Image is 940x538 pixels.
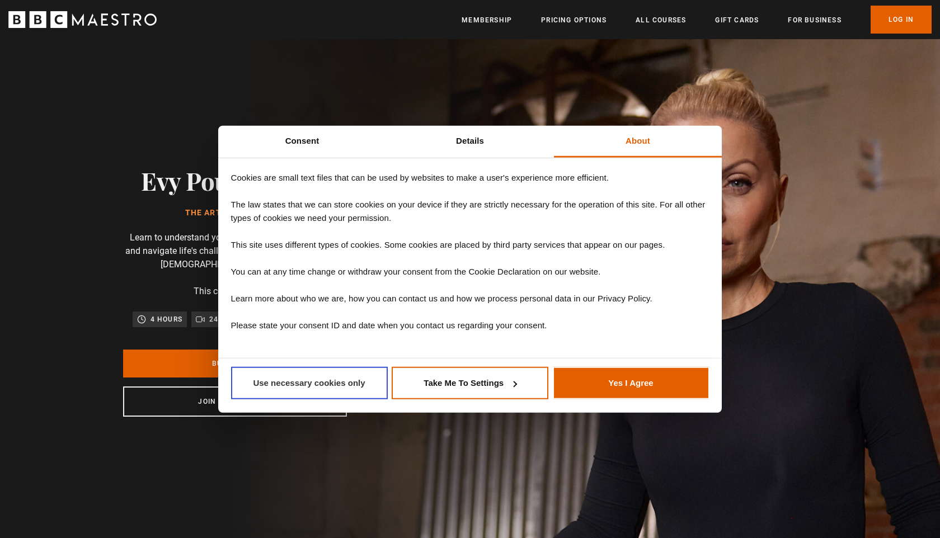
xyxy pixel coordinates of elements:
button: Take Me To Settings [392,367,548,399]
a: Join BBC Maestro [123,386,347,417]
a: Log In [871,6,932,34]
a: Buy Course [123,350,347,377]
nav: Primary [462,6,932,34]
a: Consent [218,126,386,158]
button: Use necessary cookies only [231,367,388,399]
a: About [554,126,722,158]
div: Cookies are small text files that can be used by websites to make a user's experience more effici... [222,161,719,355]
a: For business [788,15,841,26]
a: Pricing Options [541,15,607,26]
a: Gift Cards [715,15,759,26]
svg: BBC Maestro [8,11,157,28]
a: Membership [462,15,512,26]
a: All Courses [636,15,686,26]
h1: The Art of Influence [141,209,329,218]
p: This course includes: [194,285,277,298]
h2: Evy Poumpouras [141,166,329,195]
button: Yes I Agree [553,367,709,399]
p: 24 lessons [209,314,255,325]
p: Learn to understand yourself, read people's behaviour and navigate life's challenges with ease, w... [123,231,347,271]
a: Details [386,126,554,158]
p: 4 hours [151,314,182,325]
